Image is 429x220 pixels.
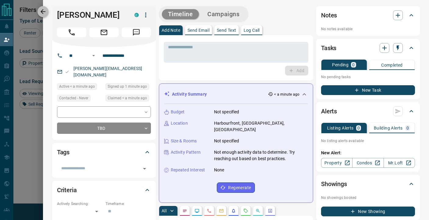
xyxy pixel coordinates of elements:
[384,158,415,168] a: Mr.Loft
[162,209,166,213] p: All
[321,158,352,168] a: Property
[219,208,224,213] svg: Emails
[164,89,308,100] div: Activity Summary< a minute ago
[243,208,248,213] svg: Requests
[57,147,70,157] h2: Tags
[321,43,336,53] h2: Tasks
[214,138,239,144] p: Not specified
[171,120,188,127] p: Location
[172,91,207,97] p: Activity Summary
[381,63,403,67] p: Completed
[59,95,88,101] span: Contacted - Never
[65,70,69,74] svg: Email Valid
[105,201,151,207] p: Timeframe:
[268,208,273,213] svg: Agent Actions
[108,83,147,90] span: Signed up 1 minute ago
[217,182,255,193] button: Regenerate
[171,149,201,156] p: Activity Pattern
[90,52,97,59] button: Open
[57,185,77,195] h2: Criteria
[357,126,360,130] p: 0
[188,28,209,32] p: Send Email
[122,28,151,37] span: Message
[57,201,102,207] p: Actively Searching:
[352,63,355,67] p: 0
[207,208,212,213] svg: Calls
[105,83,151,92] div: Fri Sep 12 2025
[57,145,151,159] div: Tags
[214,120,308,133] p: Harbourfront, [GEOGRAPHIC_DATA], [GEOGRAPHIC_DATA]
[59,83,95,90] span: Active < a minute ago
[162,28,180,32] p: Add Note
[89,28,119,37] span: Email
[321,10,337,20] h2: Notes
[274,92,299,97] p: < a minute ago
[73,66,142,77] a: [PERSON_NAME][EMAIL_ADDRESS][DOMAIN_NAME]
[321,41,415,55] div: Tasks
[171,109,185,115] p: Budget
[321,26,415,32] p: No notes available
[327,126,354,130] p: Listing Alerts
[214,167,224,173] p: None
[321,207,415,216] button: New Showing
[182,208,187,213] svg: Notes
[321,106,337,116] h2: Alerts
[57,83,102,92] div: Fri Sep 12 2025
[162,9,199,19] button: Timeline
[321,72,415,82] p: No pending tasks
[214,149,308,162] p: Not enough activity data to determine. Try reaching out based on best practices.
[321,150,415,156] p: New Alert:
[214,109,239,115] p: Not specified
[231,208,236,213] svg: Listing Alerts
[140,164,149,173] button: Open
[374,126,403,130] p: Building Alerts
[57,28,86,37] span: Call
[171,167,205,173] p: Repeated Interest
[57,183,151,197] div: Criteria
[108,95,147,101] span: Claimed < a minute ago
[406,126,409,130] p: 0
[134,13,139,17] div: condos.ca
[217,28,236,32] p: Send Text
[244,28,260,32] p: Log Call
[321,177,415,191] div: Showings
[332,63,349,67] p: Pending
[201,9,245,19] button: Campaigns
[321,138,415,144] p: No listing alerts available
[57,123,151,134] div: TBD
[321,179,347,189] h2: Showings
[256,208,260,213] svg: Opportunities
[321,195,415,200] p: No showings booked
[321,85,415,95] button: New Task
[57,10,125,20] h1: [PERSON_NAME]
[352,158,384,168] a: Condos
[321,8,415,23] div: Notes
[105,95,151,103] div: Fri Sep 12 2025
[195,208,199,213] svg: Lead Browsing Activity
[321,104,415,119] div: Alerts
[171,138,197,144] p: Size & Rooms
